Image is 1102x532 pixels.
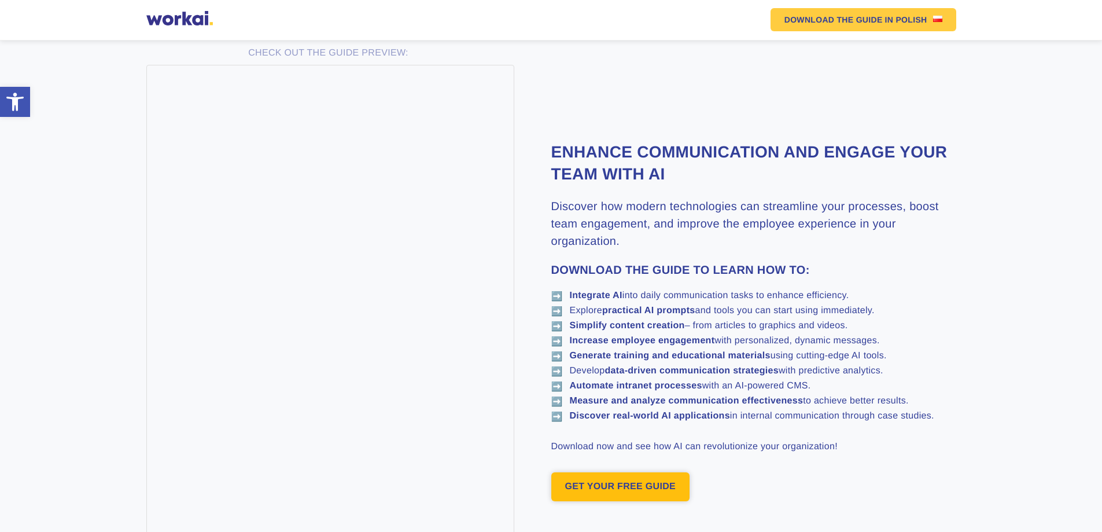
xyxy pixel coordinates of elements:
span: ➡️ [551,291,563,302]
li: with personalized, dynamic messages. [551,336,956,346]
label: Please enter a different email address. This form does not accept addresses from [DOMAIN_NAME]. [3,85,295,105]
li: Explore and tools you can start using immediately. [551,306,956,316]
input: email messages* [3,215,10,222]
strong: Simplify content creation [570,321,685,331]
span: ➡️ [551,336,563,347]
span: ➡️ [551,306,563,317]
span: ➡️ [551,411,563,423]
li: to achieve better results. [551,396,956,406]
a: Terms of Use [113,139,167,151]
strong: data-driven communication strategies [605,366,778,376]
span: ➡️ [551,351,563,362]
li: – from articles to graphics and videos. [551,321,956,331]
p: CHECK OUT THE GUIDE PREVIEW: [146,46,511,60]
strong: DOWNLOAD THE GUIDE TO LEARN HOW TO: [551,264,810,277]
li: using cutting-edge AI tools. [551,351,956,361]
p: Download now and see how AI can revolutionize your organization! [551,440,956,454]
strong: Automate intranet processes [570,381,702,391]
strong: Measure and analyze communication effectiveness [570,396,804,406]
img: US flag [933,16,942,22]
strong: Discover real-world AI applications [570,411,730,421]
a: DOWNLOAD THE GUIDEIN POLISHUS flag [771,8,956,31]
p: email messages [14,212,81,224]
span: ➡️ [551,321,563,332]
strong: Integrate AI [570,291,622,300]
h3: Discover how modern technologies can streamline your processes, boost team engagement, and improv... [551,198,956,250]
li: Develop with predictive analytics. [551,366,956,376]
h2: Enhance communication and engage your team with AI [551,141,956,185]
strong: Increase employee engagement [570,336,715,346]
span: ➡️ [551,366,563,377]
strong: practical AI prompts [602,306,695,315]
span: ➡️ [551,396,563,408]
span: ➡️ [551,381,563,392]
em: DOWNLOAD THE GUIDE [784,16,883,24]
li: into daily communication tasks to enhance efficiency. [551,291,956,301]
li: with an AI-powered CMS. [551,381,956,391]
a: Privacy Policy [183,139,237,151]
li: in internal communication through case studies. [551,411,956,421]
a: GET YOUR FREE GUIDE [551,472,690,501]
strong: Generate training and educational materials [570,351,771,361]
